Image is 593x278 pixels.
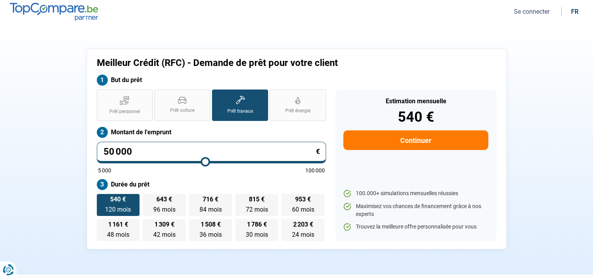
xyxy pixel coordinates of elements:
span: Prêt personnel [109,108,140,115]
div: 540 € [343,110,488,124]
span: 5 000 [98,168,111,173]
span: 42 mois [153,231,176,238]
span: 84 mois [199,206,222,213]
span: 1 508 € [201,221,221,228]
li: 100.000+ simulations mensuelles réussies [343,190,488,198]
div: Estimation mensuelle [343,98,488,104]
span: 953 € [295,196,311,203]
div: fr [571,8,578,15]
span: 30 mois [246,231,268,238]
span: 24 mois [292,231,314,238]
li: Maximisez vos chances de financement grâce à nos experts [343,203,488,218]
span: Prêt voiture [170,107,194,114]
label: But du prêt [97,75,326,86]
span: 2 203 € [293,221,313,228]
span: 815 € [249,196,265,203]
span: 1 309 € [154,221,174,228]
label: Montant de l'emprunt [97,127,326,138]
span: 1 161 € [108,221,128,228]
button: Continuer [343,130,488,150]
span: € [316,148,320,155]
li: Trouvez la meilleure offre personnalisée pour vous [343,223,488,231]
span: 48 mois [107,231,129,238]
span: 1 786 € [247,221,267,228]
span: 60 mois [292,206,314,213]
img: TopCompare.be [10,3,98,20]
label: Durée du prêt [97,179,326,190]
span: Prêt travaux [227,108,253,115]
span: 643 € [156,196,172,203]
span: Prêt énergie [285,108,310,114]
h1: Meilleur Crédit (RFC) - Demande de prêt pour votre client [97,57,394,69]
span: 72 mois [246,206,268,213]
span: 120 mois [105,206,131,213]
span: 540 € [110,196,126,203]
span: 36 mois [199,231,222,238]
button: Se connecter [511,7,552,16]
span: 96 mois [153,206,176,213]
span: 100 000 [305,168,325,173]
span: 716 € [203,196,218,203]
